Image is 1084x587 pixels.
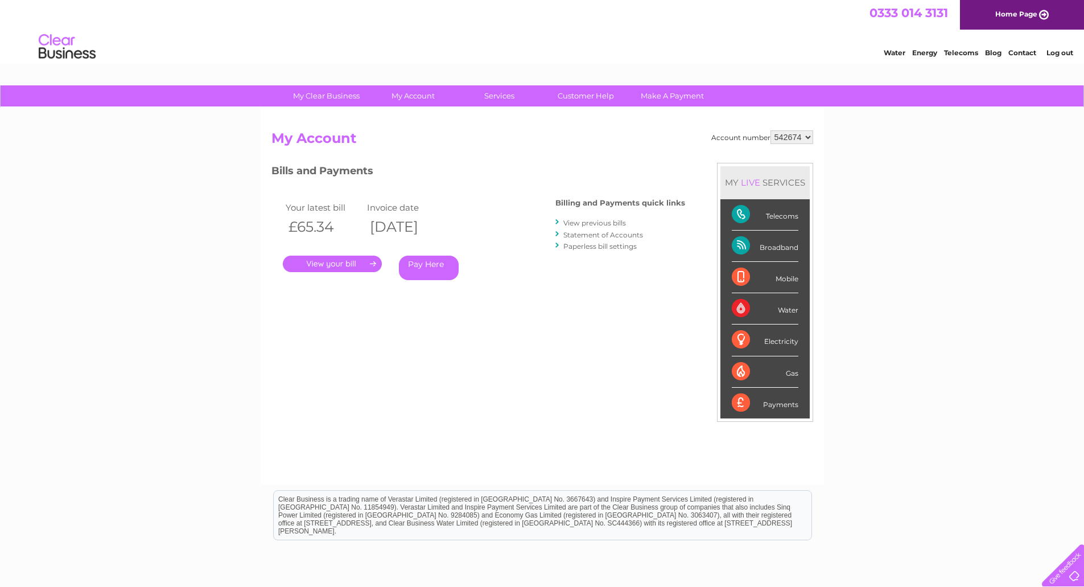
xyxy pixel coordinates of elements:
[739,177,762,188] div: LIVE
[283,200,365,215] td: Your latest bill
[985,48,1001,57] a: Blog
[271,130,813,152] h2: My Account
[563,242,637,251] a: Paperless bill settings
[271,163,685,183] h3: Bills and Payments
[283,215,365,239] th: £65.34
[732,325,798,356] div: Electricity
[732,262,798,293] div: Mobile
[711,130,813,144] div: Account number
[399,256,459,280] a: Pay Here
[283,256,382,272] a: .
[555,199,685,207] h4: Billing and Payments quick links
[366,85,460,106] a: My Account
[563,231,643,239] a: Statement of Accounts
[720,166,810,199] div: MY SERVICES
[884,48,905,57] a: Water
[274,6,811,55] div: Clear Business is a trading name of Verastar Limited (registered in [GEOGRAPHIC_DATA] No. 3667643...
[732,199,798,231] div: Telecoms
[1046,48,1073,57] a: Log out
[364,200,446,215] td: Invoice date
[452,85,546,106] a: Services
[732,293,798,325] div: Water
[732,388,798,418] div: Payments
[1008,48,1036,57] a: Contact
[625,85,719,106] a: Make A Payment
[732,356,798,388] div: Gas
[539,85,633,106] a: Customer Help
[944,48,978,57] a: Telecoms
[869,6,948,20] a: 0333 014 3131
[364,215,446,239] th: [DATE]
[912,48,937,57] a: Energy
[38,30,96,64] img: logo.png
[563,219,626,227] a: View previous bills
[732,231,798,262] div: Broadband
[279,85,373,106] a: My Clear Business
